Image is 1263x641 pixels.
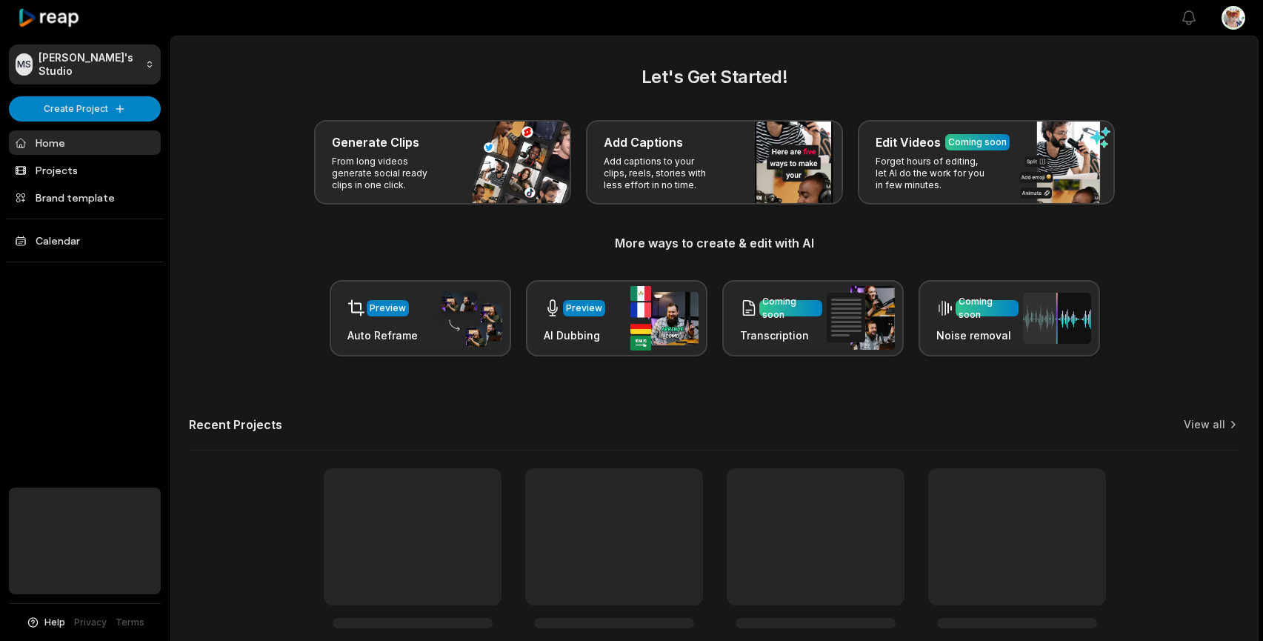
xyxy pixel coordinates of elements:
[189,234,1240,252] h3: More ways to create & edit with AI
[332,133,419,151] h3: Generate Clips
[959,295,1016,322] div: Coming soon
[936,328,1019,343] h3: Noise removal
[44,616,65,629] span: Help
[604,156,719,191] p: Add captions to your clips, reels, stories with less effort in no time.
[347,328,418,343] h3: Auto Reframe
[740,328,822,343] h3: Transcription
[189,417,282,432] h2: Recent Projects
[604,133,683,151] h3: Add Captions
[566,302,602,315] div: Preview
[827,286,895,350] img: transcription.png
[189,64,1240,90] h2: Let's Get Started!
[9,185,161,210] a: Brand template
[116,616,144,629] a: Terms
[9,228,161,253] a: Calendar
[434,290,502,348] img: auto_reframe.png
[1184,417,1225,432] a: View all
[876,133,941,151] h3: Edit Videos
[74,616,107,629] a: Privacy
[9,96,161,122] button: Create Project
[370,302,406,315] div: Preview
[762,295,819,322] div: Coming soon
[544,328,605,343] h3: AI Dubbing
[26,616,65,629] button: Help
[16,53,33,76] div: MS
[1023,293,1091,344] img: noise_removal.png
[876,156,990,191] p: Forget hours of editing, let AI do the work for you in few minutes.
[948,136,1007,149] div: Coming soon
[332,156,447,191] p: From long videos generate social ready clips in one click.
[39,51,139,78] p: [PERSON_NAME]'s Studio
[9,130,161,155] a: Home
[9,158,161,182] a: Projects
[630,286,699,351] img: ai_dubbing.png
